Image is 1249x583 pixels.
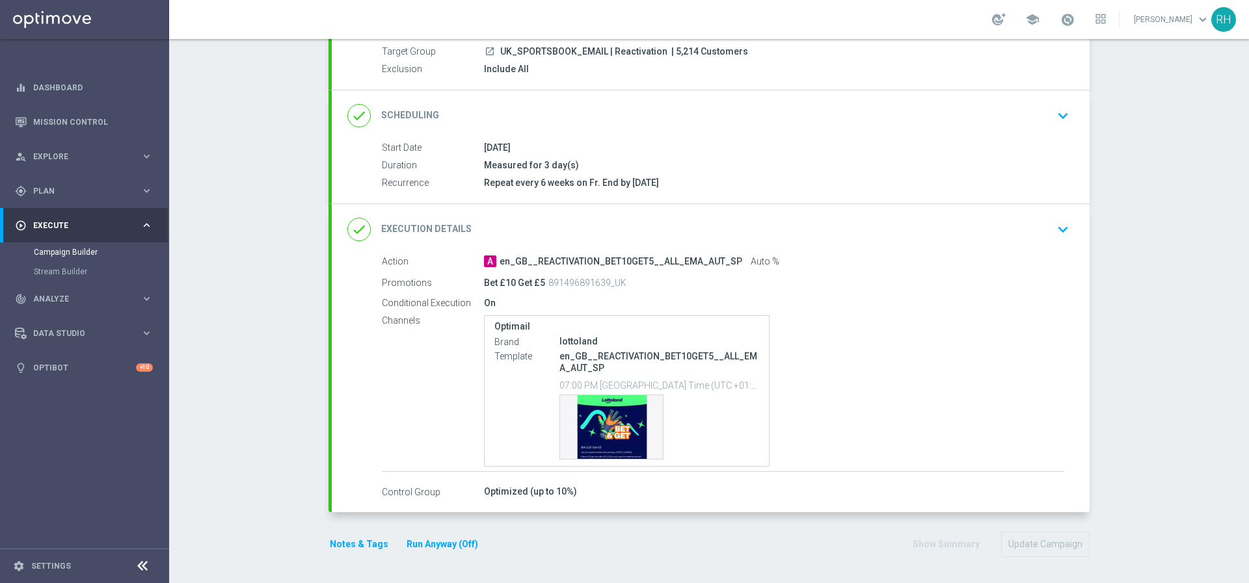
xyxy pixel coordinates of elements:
[347,104,371,127] i: done
[484,277,545,289] p: Bet £10 Get £5
[1052,103,1074,128] button: keyboard_arrow_down
[141,292,153,305] i: keyboard_arrow_right
[484,62,1064,75] div: Include All
[382,177,484,189] label: Recurrence
[1053,106,1073,125] i: keyboard_arrow_down
[484,176,1064,189] div: Repeat every 6 weeks on Fr. End by [DATE]
[382,486,484,498] label: Control Group
[382,277,484,289] label: Promotions
[405,536,479,552] button: Run Anyway (Off)
[347,103,1074,128] div: done Scheduling keyboard_arrow_down
[33,187,141,195] span: Plan
[15,350,153,385] div: Optibot
[15,362,27,374] i: lightbulb
[347,218,371,241] i: done
[559,350,759,374] p: en_GB__REACTIVATION_BET10GET5__ALL_EMA_AUT_SP
[15,185,141,197] div: Plan
[671,46,748,58] span: | 5,214 Customers
[34,242,168,262] div: Campaign Builder
[141,327,153,339] i: keyboard_arrow_right
[500,46,667,58] span: UK_SPORTSBOOK_EMAIL | Reactivation
[548,277,626,289] p: 891496891639_UK
[559,378,759,391] p: 07:00 PM [GEOGRAPHIC_DATA] Time (UTC +01:00)
[14,186,154,196] button: gps_fixed Plan keyboard_arrow_right
[34,266,135,277] a: Stream Builder
[500,256,742,268] span: en_GB__REACTIVATION_BET10GET5__ALL_EMA_AUT_SP
[1211,7,1236,32] div: RH
[485,46,495,57] i: launch
[15,82,27,94] i: equalizer
[751,256,779,268] span: Auto %
[484,159,1064,172] div: Measured for 3 day(s)
[13,560,25,572] i: settings
[14,363,154,373] button: lightbulb Optibot +10
[1052,217,1074,242] button: keyboard_arrow_down
[14,220,154,231] button: play_circle_outline Execute keyboard_arrow_right
[31,562,71,570] a: Settings
[34,247,135,257] a: Campaign Builder
[494,321,759,332] label: Optimail
[15,70,153,105] div: Dashboard
[15,151,27,162] i: person_search
[381,223,472,235] h2: Execution Details
[347,217,1074,242] div: done Execution Details keyboard_arrow_down
[14,83,154,93] button: equalizer Dashboard
[33,105,153,139] a: Mission Control
[14,117,154,127] button: Mission Control
[33,222,141,229] span: Execute
[15,220,141,231] div: Execute
[33,70,153,105] a: Dashboard
[382,64,484,75] label: Exclusion
[484,255,496,267] span: A
[494,350,559,362] label: Template
[1196,12,1210,27] span: keyboard_arrow_down
[15,105,153,139] div: Mission Control
[484,485,1064,498] div: Optimized (up to 10%)
[15,293,141,305] div: Analyze
[15,293,27,305] i: track_changes
[382,160,484,172] label: Duration
[1025,12,1040,27] span: school
[34,262,168,281] div: Stream Builder
[15,220,27,231] i: play_circle_outline
[484,141,1064,154] div: [DATE]
[494,336,559,348] label: Brand
[1001,532,1090,557] button: Update Campaign
[382,298,484,309] label: Conditional Execution
[382,142,484,154] label: Start Date
[33,153,141,161] span: Explore
[1053,220,1073,239] i: keyboard_arrow_down
[33,330,141,337] span: Data Studio
[15,328,141,339] div: Data Studio
[14,328,154,339] button: Data Studio keyboard_arrow_right
[141,185,153,197] i: keyboard_arrow_right
[15,185,27,197] i: gps_fixed
[141,150,153,162] i: keyboard_arrow_right
[559,335,759,348] div: lottoland
[329,536,390,552] button: Notes & Tags
[484,296,1064,309] div: On
[382,315,484,327] label: Channels
[381,109,439,122] h2: Scheduling
[382,46,484,58] label: Target Group
[14,294,154,304] button: track_changes Analyze keyboard_arrow_right
[382,256,484,268] label: Action
[33,295,141,303] span: Analyze
[141,219,153,231] i: keyboard_arrow_right
[15,151,141,162] div: Explore
[14,151,154,162] button: person_search Explore keyboard_arrow_right
[33,350,136,385] a: Optibot
[1133,10,1211,29] a: [PERSON_NAME]keyboard_arrow_down
[136,363,153,372] div: +10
